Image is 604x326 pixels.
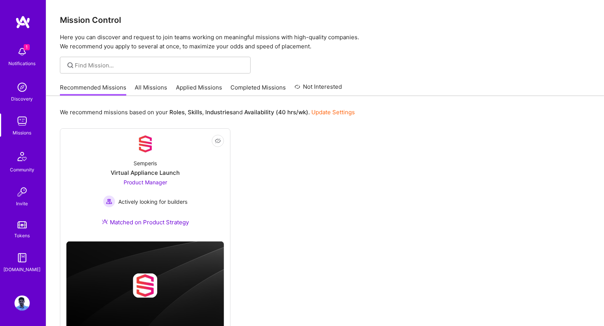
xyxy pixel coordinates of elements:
img: guide book [14,250,30,265]
div: Missions [13,129,32,137]
img: bell [14,44,30,59]
a: Applied Missions [176,83,222,96]
b: Roles [169,109,185,116]
b: Availability (40 hrs/wk) [244,109,308,116]
p: Here you can discover and request to join teams working on meaningful missions with high-quality ... [60,33,590,51]
span: 1 [24,44,30,50]
a: Not Interested [295,82,342,96]
div: Matched on Product Strategy [102,218,189,226]
img: User Avatar [14,296,30,311]
span: Product Manager [124,179,167,185]
a: Completed Missions [231,83,286,96]
img: logo [15,15,31,29]
div: Tokens [14,232,30,240]
img: Company logo [133,273,158,298]
a: Update Settings [311,109,355,116]
img: Ateam Purple Icon [102,219,108,225]
img: tokens [18,221,27,229]
div: Semperis [134,159,157,167]
img: teamwork [14,113,30,129]
div: [DOMAIN_NAME] [4,265,41,273]
img: Actively looking for builders [103,195,115,208]
div: Invite [16,200,28,208]
span: Actively looking for builders [118,198,187,206]
div: Notifications [9,59,36,67]
img: discovery [14,80,30,95]
h3: Mission Control [60,15,590,25]
img: Company Logo [136,135,155,153]
input: Find Mission... [75,61,245,69]
a: All Missions [135,83,168,96]
i: icon EyeClosed [215,138,221,144]
b: Skills [188,109,202,116]
div: Virtual Appliance Launch [111,169,180,177]
i: icon SearchGrey [66,61,75,70]
div: Community [10,166,34,174]
img: Community [13,147,31,166]
p: We recommend missions based on your , , and . [60,108,355,116]
div: Discovery [11,95,33,103]
b: Industries [205,109,233,116]
a: Recommended Missions [60,83,126,96]
img: Invite [14,184,30,200]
